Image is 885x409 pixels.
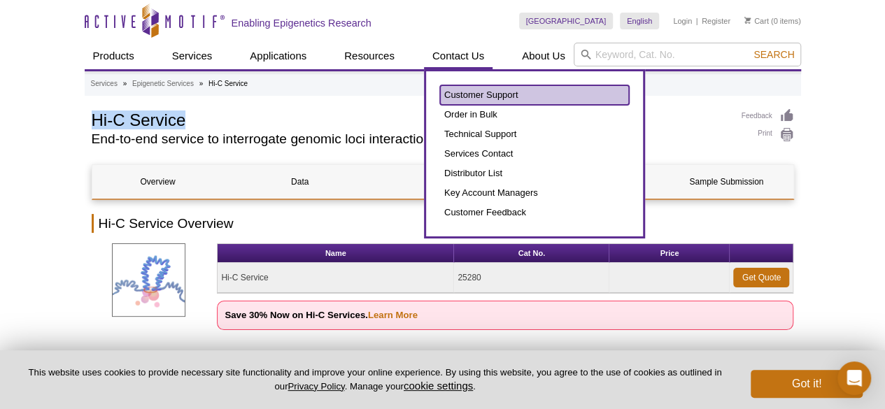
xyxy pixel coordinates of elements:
a: Sample Submission [660,165,792,199]
a: About Us [514,43,574,69]
a: Epigenetic Services [132,78,194,90]
td: Hi-C Service [218,263,454,293]
li: (0 items) [744,13,801,29]
a: Register [702,16,730,26]
a: Distributor List [440,164,629,183]
a: Print [742,127,794,143]
a: Products [85,43,143,69]
th: Name [218,244,454,263]
a: Resources [336,43,403,69]
img: Your Cart [744,17,751,24]
a: Get Quote [733,268,789,287]
p: This website uses cookies to provide necessary site functionality and improve your online experie... [22,366,728,393]
li: » [199,80,204,87]
a: English [620,13,659,29]
input: Keyword, Cat. No. [574,43,801,66]
a: Learn More [368,310,418,320]
a: Overview [92,165,224,199]
li: | [696,13,698,29]
a: Technical Support [440,124,629,144]
a: Data [234,165,366,199]
a: Customer Feedback [440,203,629,222]
button: cookie settings [404,380,473,392]
a: [GEOGRAPHIC_DATA] [519,13,614,29]
li: Hi-C Service [208,80,248,87]
h2: End-to-end service to interrogate genomic loci interactions within the 3-D nuclear space​ [92,133,728,145]
div: Open Intercom Messenger [837,361,871,395]
a: Services [91,78,118,90]
a: Services [164,43,221,69]
th: Price [609,244,730,263]
a: Privacy Policy [288,381,344,392]
a: Key Account Managers [440,183,629,203]
a: Applications [241,43,315,69]
strong: Save 30% Now on Hi-C Services. [225,310,418,320]
li: » [123,80,127,87]
a: FAQ [376,165,508,199]
a: Cart [744,16,769,26]
a: Services Contact [440,144,629,164]
a: Order in Bulk [440,105,629,124]
a: Login [673,16,692,26]
h2: Hi-C Service Overview [92,214,794,233]
th: Cat No. [454,244,609,263]
a: Customer Support [440,85,629,105]
a: Contact Us [424,43,493,69]
h1: Hi-C Service [92,108,728,129]
button: Search [749,48,798,61]
a: Feedback [742,108,794,124]
span: Search [753,49,794,60]
img: Hi-C Service [112,243,185,317]
button: Got it! [751,370,863,398]
td: 25280 [454,263,609,293]
h2: Enabling Epigenetics Research [232,17,371,29]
